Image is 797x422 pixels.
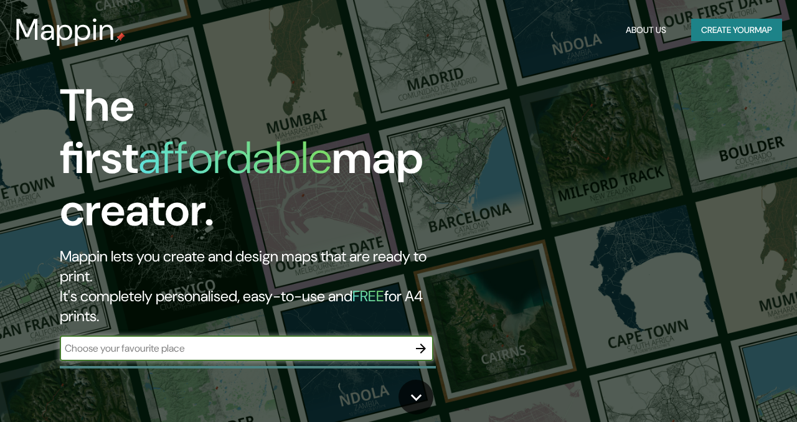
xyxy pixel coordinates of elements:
h5: FREE [352,286,384,306]
button: About Us [621,19,671,42]
h3: Mappin [15,12,115,47]
img: mappin-pin [115,32,125,42]
h2: Mappin lets you create and design maps that are ready to print. It's completely personalised, eas... [60,246,458,326]
button: Create yourmap [691,19,782,42]
input: Choose your favourite place [60,341,408,355]
h1: The first map creator. [60,80,458,246]
h1: affordable [138,129,332,187]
